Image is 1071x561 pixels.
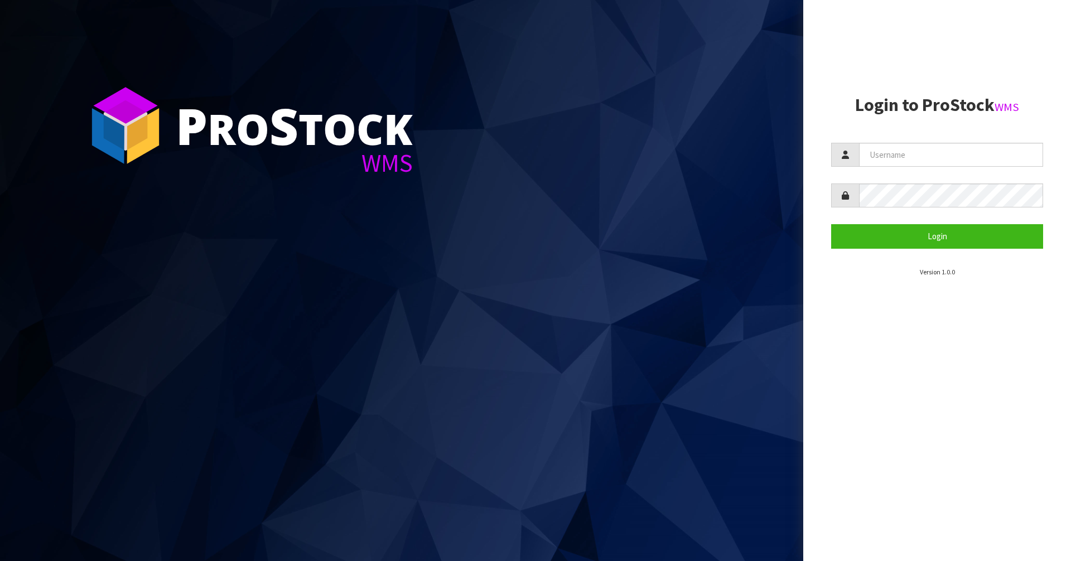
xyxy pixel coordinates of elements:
button: Login [831,224,1043,248]
input: Username [859,143,1043,167]
span: P [176,91,208,159]
h2: Login to ProStock [831,95,1043,115]
span: S [269,91,298,159]
small: WMS [995,100,1019,114]
div: WMS [176,151,413,176]
img: ProStock Cube [84,84,167,167]
div: ro tock [176,100,413,151]
small: Version 1.0.0 [920,268,955,276]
